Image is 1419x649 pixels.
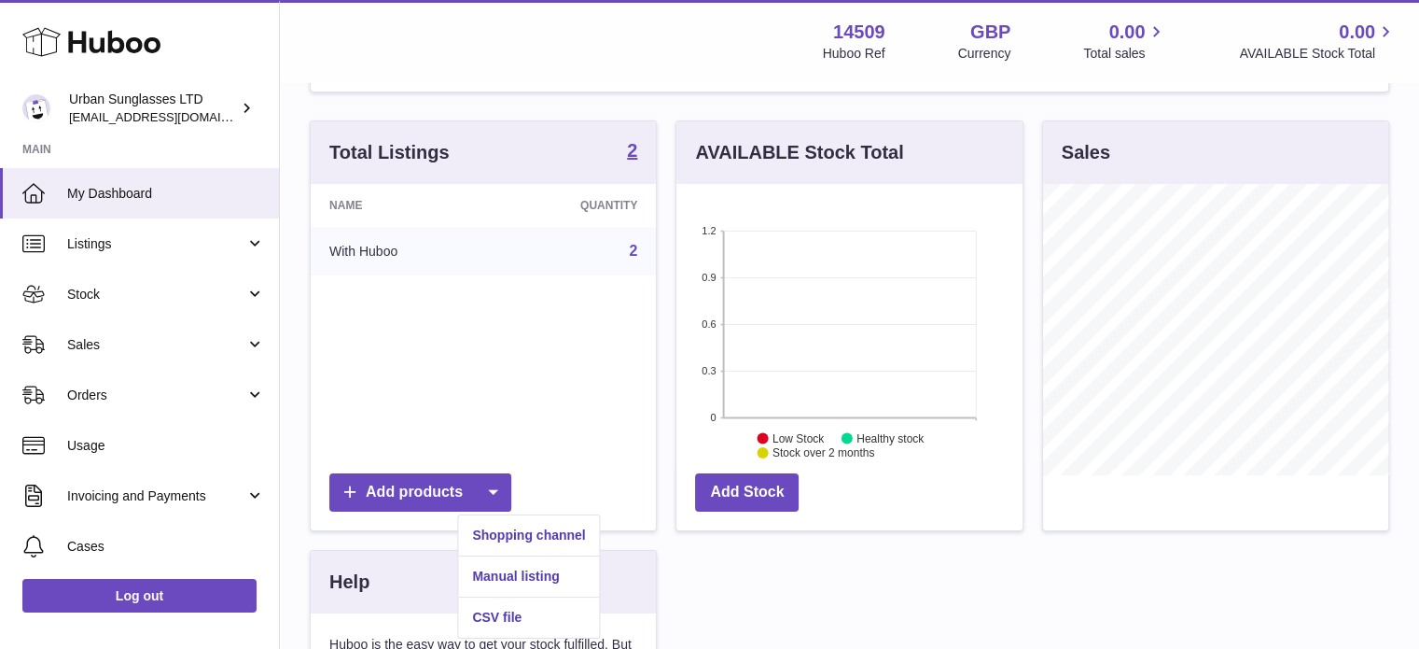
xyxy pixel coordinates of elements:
strong: 14509 [833,20,885,45]
text: 0.9 [703,272,716,283]
a: Manual listing [458,557,599,597]
a: Add products [329,473,511,512]
text: Stock over 2 months [772,446,874,459]
h3: Sales [1062,140,1110,165]
h3: AVAILABLE Stock Total [695,140,903,165]
img: info@urbansunglasses.co.uk [22,94,50,122]
span: AVAILABLE Stock Total [1239,45,1397,63]
div: Currency [958,45,1011,63]
a: Add Stock [695,473,799,512]
th: Quantity [493,184,656,227]
th: Name [311,184,493,227]
h3: Help [329,570,369,595]
a: 0.00 Total sales [1083,20,1166,63]
text: Low Stock [772,431,825,444]
td: With Huboo [311,227,493,275]
a: Shopping channel [458,515,599,556]
strong: GBP [970,20,1010,45]
span: Invoicing and Payments [67,487,245,505]
span: 0.00 [1109,20,1146,45]
span: My Dashboard [67,185,265,203]
text: 1.2 [703,225,716,236]
span: [EMAIL_ADDRESS][DOMAIN_NAME] [69,109,274,124]
text: 0.3 [703,365,716,376]
a: 0.00 AVAILABLE Stock Total [1239,20,1397,63]
span: Total sales [1083,45,1166,63]
span: Usage [67,437,265,455]
text: Healthy stock [856,431,925,444]
a: CSV file [458,598,599,638]
div: Huboo Ref [823,45,885,63]
span: Cases [67,538,265,556]
span: Orders [67,387,245,404]
h3: Total Listings [329,140,450,165]
span: Listings [67,235,245,253]
span: Sales [67,336,245,354]
a: 2 [629,243,637,259]
a: Log out [22,579,257,613]
strong: 2 [627,141,637,160]
text: 0 [711,412,716,423]
text: 0.6 [703,318,716,330]
span: Stock [67,286,245,303]
a: 2 [627,141,637,163]
span: 0.00 [1339,20,1375,45]
div: Urban Sunglasses LTD [69,91,237,126]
